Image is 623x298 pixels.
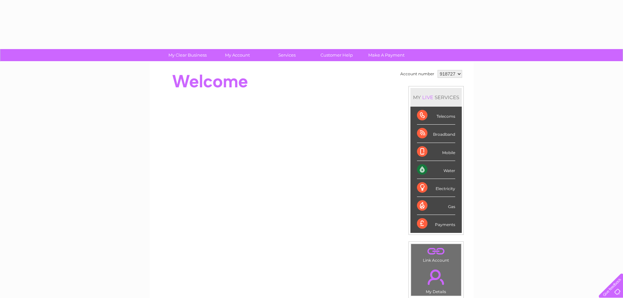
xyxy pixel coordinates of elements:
[410,88,462,107] div: MY SERVICES
[417,125,455,143] div: Broadband
[417,107,455,125] div: Telecoms
[161,49,215,61] a: My Clear Business
[210,49,264,61] a: My Account
[260,49,314,61] a: Services
[421,94,435,100] div: LIVE
[417,161,455,179] div: Water
[399,68,436,79] td: Account number
[417,143,455,161] div: Mobile
[417,215,455,233] div: Payments
[411,264,461,296] td: My Details
[411,244,461,264] td: Link Account
[413,246,459,257] a: .
[413,266,459,289] a: .
[417,179,455,197] div: Electricity
[417,197,455,215] div: Gas
[310,49,364,61] a: Customer Help
[359,49,413,61] a: Make A Payment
